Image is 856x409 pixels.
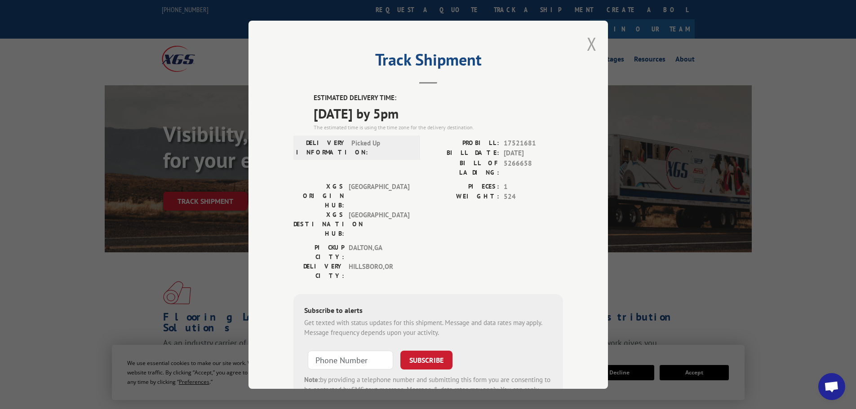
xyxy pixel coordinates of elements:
[349,181,409,210] span: [GEOGRAPHIC_DATA]
[428,181,499,192] label: PIECES:
[351,138,412,157] span: Picked Up
[293,210,344,238] label: XGS DESTINATION HUB:
[349,242,409,261] span: DALTON , GA
[504,138,563,148] span: 17521681
[296,138,347,157] label: DELIVERY INFORMATION:
[504,192,563,202] span: 524
[349,210,409,238] span: [GEOGRAPHIC_DATA]
[314,103,563,123] span: [DATE] by 5pm
[293,242,344,261] label: PICKUP CITY:
[504,158,563,177] span: 5266658
[428,138,499,148] label: PROBILL:
[504,148,563,158] span: [DATE]
[587,32,597,56] button: Close modal
[314,123,563,131] div: The estimated time is using the time zone for the delivery destination.
[314,93,563,103] label: ESTIMATED DELIVERY TIME:
[304,374,552,405] div: by providing a telephone number and submitting this form you are consenting to be contacted by SM...
[428,192,499,202] label: WEIGHT:
[293,181,344,210] label: XGS ORIGIN HUB:
[293,261,344,280] label: DELIVERY CITY:
[308,350,393,369] input: Phone Number
[504,181,563,192] span: 1
[400,350,452,369] button: SUBSCRIBE
[293,53,563,70] h2: Track Shipment
[349,261,409,280] span: HILLSBORO , OR
[304,375,320,383] strong: Note:
[818,373,845,400] div: Open chat
[428,158,499,177] label: BILL OF LADING:
[428,148,499,158] label: BILL DATE:
[304,304,552,317] div: Subscribe to alerts
[304,317,552,338] div: Get texted with status updates for this shipment. Message and data rates may apply. Message frequ...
